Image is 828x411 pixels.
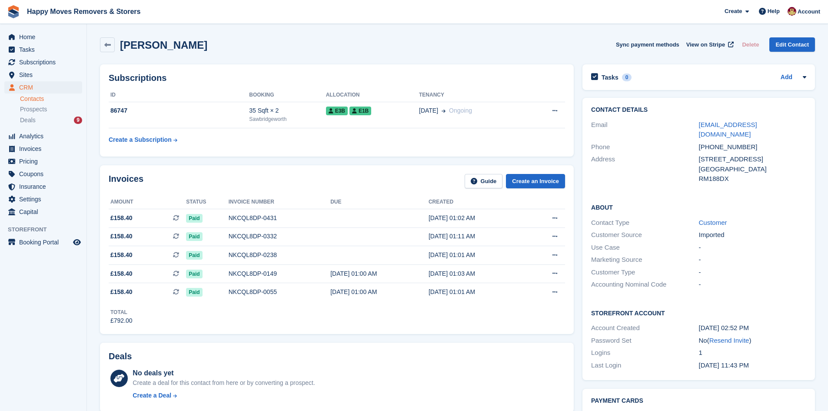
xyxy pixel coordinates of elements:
[707,337,752,344] span: ( )
[109,135,172,144] div: Create a Subscription
[229,195,331,209] th: Invoice number
[229,214,331,223] div: NKCQL8DP-0431
[349,107,371,115] span: E1B
[449,107,472,114] span: Ongoing
[709,337,749,344] a: Resend Invite
[19,130,71,142] span: Analytics
[19,193,71,205] span: Settings
[110,316,133,325] div: £792.00
[20,116,36,124] span: Deals
[249,88,326,102] th: Booking
[686,40,725,49] span: View on Stripe
[186,288,202,297] span: Paid
[4,155,82,167] a: menu
[109,174,143,188] h2: Invoices
[229,287,331,297] div: NKCQL8DP-0055
[429,251,527,260] div: [DATE] 01:01 AM
[591,120,698,140] div: Email
[110,287,133,297] span: £158.40
[8,225,86,234] span: Storefront
[622,74,632,81] div: 0
[109,195,186,209] th: Amount
[788,7,796,16] img: Steven Fry
[699,121,757,138] a: [EMAIL_ADDRESS][DOMAIN_NAME]
[249,106,326,115] div: 35 Sqft × 2
[326,88,419,102] th: Allocation
[19,236,71,248] span: Booking Portal
[465,174,503,188] a: Guide
[429,195,527,209] th: Created
[699,255,806,265] div: -
[419,106,438,115] span: [DATE]
[506,174,565,188] a: Create an Invoice
[699,361,749,369] time: 2025-08-01 22:43:46 UTC
[186,214,202,223] span: Paid
[781,73,792,83] a: Add
[19,43,71,56] span: Tasks
[591,336,698,346] div: Password Set
[133,368,315,378] div: No deals yet
[4,193,82,205] a: menu
[19,155,71,167] span: Pricing
[19,81,71,94] span: CRM
[330,287,429,297] div: [DATE] 01:00 AM
[19,206,71,218] span: Capital
[20,116,82,125] a: Deals 9
[591,255,698,265] div: Marketing Source
[20,105,82,114] a: Prospects
[186,232,202,241] span: Paid
[4,69,82,81] a: menu
[186,270,202,278] span: Paid
[186,251,202,260] span: Paid
[249,115,326,123] div: Sawbridgeworth
[109,351,132,361] h2: Deals
[4,206,82,218] a: menu
[798,7,820,16] span: Account
[133,391,171,400] div: Create a Deal
[699,230,806,240] div: Imported
[133,391,315,400] a: Create a Deal
[591,280,698,290] div: Accounting Nominal Code
[4,168,82,180] a: menu
[683,37,735,52] a: View on Stripe
[769,37,815,52] a: Edit Contact
[109,88,249,102] th: ID
[19,56,71,68] span: Subscriptions
[229,251,331,260] div: NKCQL8DP-0238
[591,348,698,358] div: Logins
[616,37,679,52] button: Sync payment methods
[19,168,71,180] span: Coupons
[7,5,20,18] img: stora-icon-8386f47178a22dfd0bd8f6a31ec36ba5ce8667c1dd55bd0f319d3a0aa187defe.svg
[229,232,331,241] div: NKCQL8DP-0332
[738,37,762,52] button: Delete
[429,269,527,278] div: [DATE] 01:03 AM
[4,43,82,56] a: menu
[591,323,698,333] div: Account Created
[110,251,133,260] span: £158.40
[72,237,82,247] a: Preview store
[591,154,698,184] div: Address
[699,348,806,358] div: 1
[591,398,806,404] h2: Payment cards
[591,218,698,228] div: Contact Type
[699,267,806,277] div: -
[109,132,177,148] a: Create a Subscription
[591,243,698,253] div: Use Case
[4,180,82,193] a: menu
[699,219,727,226] a: Customer
[186,195,228,209] th: Status
[326,107,348,115] span: E3B
[4,56,82,68] a: menu
[20,105,47,114] span: Prospects
[725,7,742,16] span: Create
[591,107,806,114] h2: Contact Details
[133,378,315,388] div: Create a deal for this contact from here or by converting a prospect.
[330,195,429,209] th: Due
[109,106,249,115] div: 86747
[699,323,806,333] div: [DATE] 02:52 PM
[19,31,71,43] span: Home
[74,117,82,124] div: 9
[110,214,133,223] span: £158.40
[4,236,82,248] a: menu
[110,269,133,278] span: £158.40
